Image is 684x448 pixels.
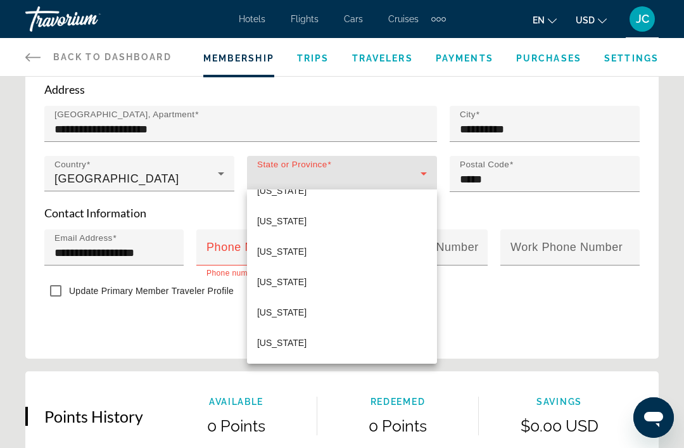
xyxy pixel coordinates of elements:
[257,244,307,259] span: [US_STATE]
[257,274,307,290] span: [US_STATE]
[633,397,674,438] iframe: Button to launch messaging window
[257,335,307,350] span: [US_STATE]
[257,305,307,320] span: [US_STATE]
[257,183,307,198] span: [US_STATE]
[257,214,307,229] span: [US_STATE]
